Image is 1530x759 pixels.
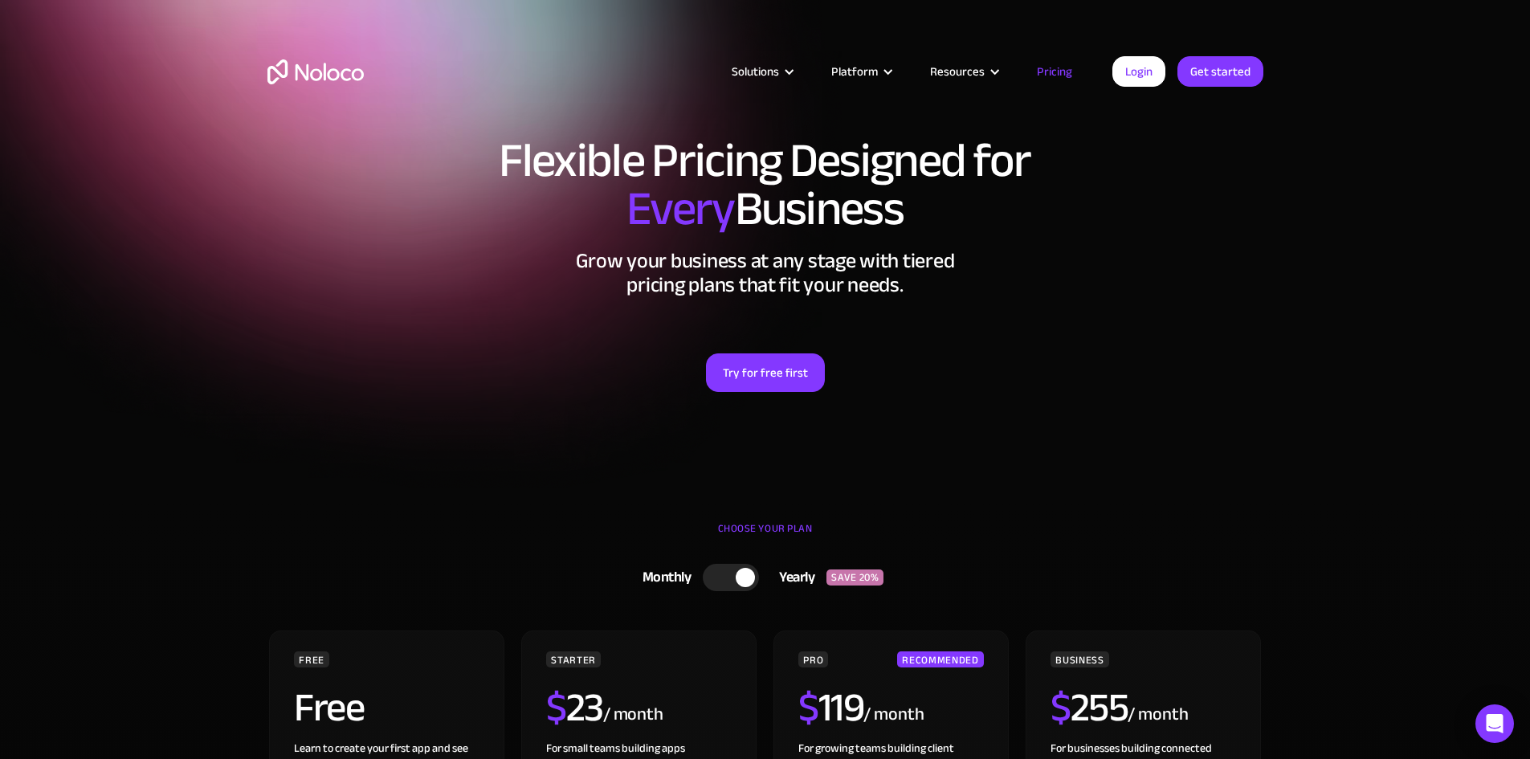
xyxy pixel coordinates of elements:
div: RECOMMENDED [897,651,983,667]
h2: 23 [546,688,603,728]
div: CHOOSE YOUR PLAN [267,516,1263,557]
span: $ [546,670,566,745]
div: Open Intercom Messenger [1475,704,1514,743]
div: Platform [811,61,910,82]
div: Resources [910,61,1017,82]
div: / month [1128,702,1188,728]
span: Every [626,164,735,254]
h2: Grow your business at any stage with tiered pricing plans that fit your needs. [267,249,1263,297]
div: Solutions [732,61,779,82]
h1: Flexible Pricing Designed for Business [267,137,1263,233]
h2: Free [294,688,364,728]
div: Resources [930,61,985,82]
div: Solutions [712,61,811,82]
div: Monthly [622,565,704,590]
div: SAVE 20% [826,569,883,586]
div: FREE [294,651,329,667]
div: Yearly [759,565,826,590]
div: BUSINESS [1051,651,1108,667]
h2: 255 [1051,688,1128,728]
div: STARTER [546,651,600,667]
a: Try for free first [706,353,825,392]
span: $ [798,670,818,745]
a: Get started [1177,56,1263,87]
a: Login [1112,56,1165,87]
div: / month [603,702,663,728]
a: Pricing [1017,61,1092,82]
div: / month [863,702,924,728]
div: Platform [831,61,878,82]
div: PRO [798,651,828,667]
h2: 119 [798,688,863,728]
a: home [267,59,364,84]
span: $ [1051,670,1071,745]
